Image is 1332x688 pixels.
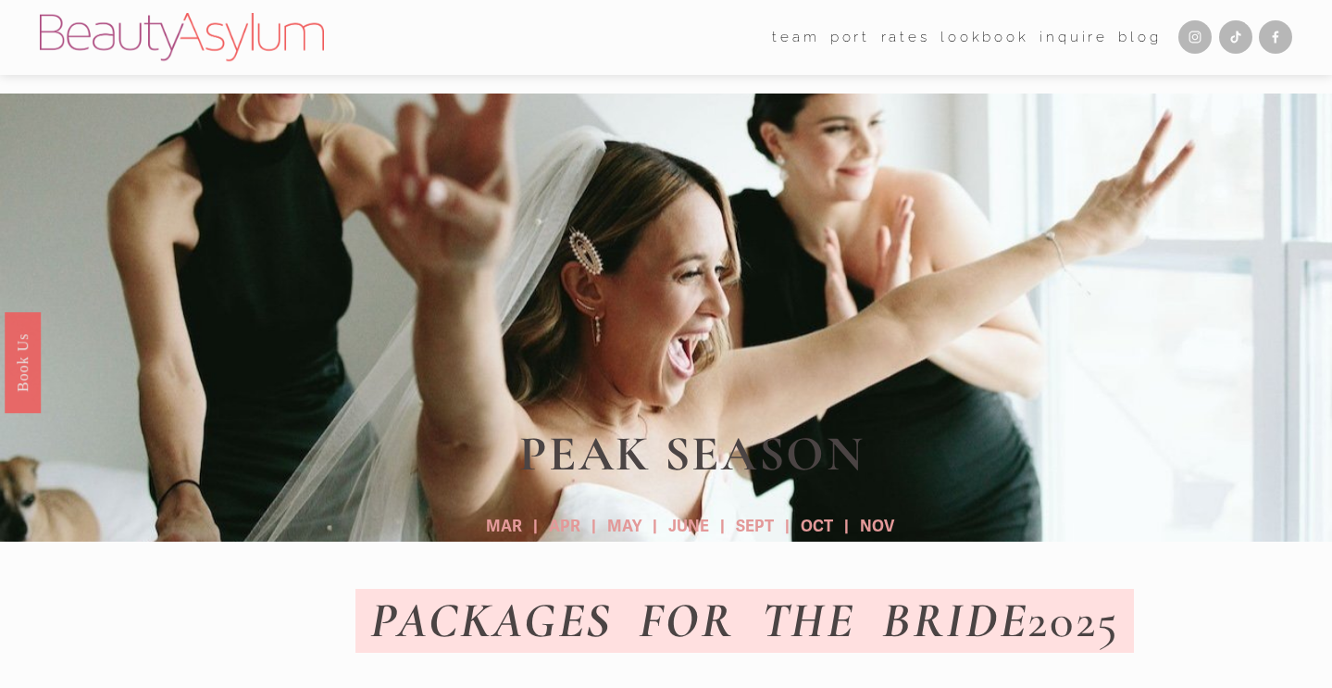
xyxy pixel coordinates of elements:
[370,591,1028,650] em: PACKAGES FOR THE BRIDE
[40,13,324,61] img: Beauty Asylum | Bridal Hair &amp; Makeup Charlotte &amp; Atlanta
[1039,23,1108,52] a: Inquire
[1118,23,1161,52] a: Blog
[1178,20,1212,54] a: Instagram
[5,311,41,412] a: Book Us
[1219,20,1252,54] a: TikTok
[1259,20,1292,54] a: Facebook
[830,23,870,52] a: port
[355,594,1134,648] h1: 2025
[772,25,819,50] span: team
[486,517,894,536] strong: MAR | APR | MAY | JUNE | SEPT | OCT | NOV
[881,23,930,52] a: Rates
[940,23,1029,52] a: Lookbook
[519,424,865,483] strong: PEAK SEASON
[772,23,819,52] a: folder dropdown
